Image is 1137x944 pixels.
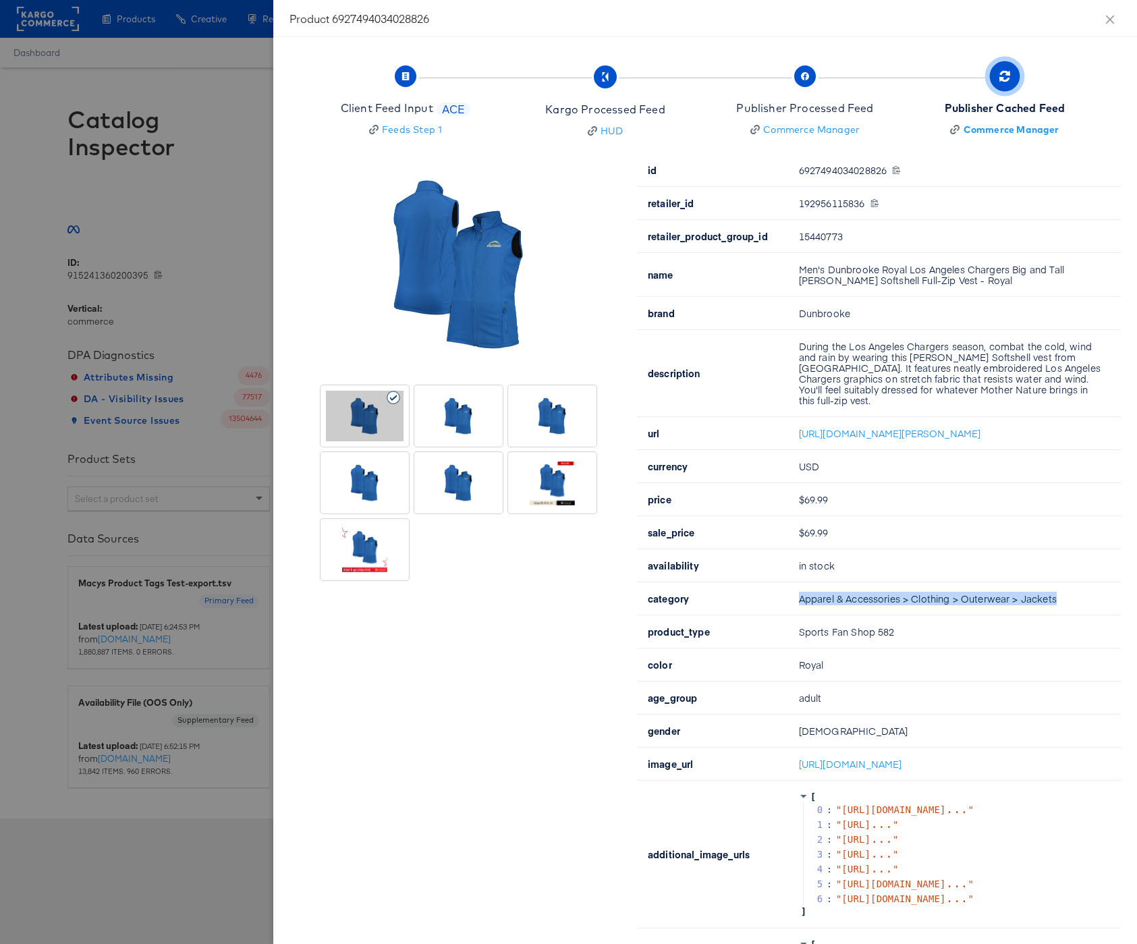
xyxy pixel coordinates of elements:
[788,220,1121,253] td: 15440773
[1105,14,1115,25] span: close
[788,549,1121,582] td: in stock
[817,804,836,815] span: 0
[788,516,1121,549] td: $69.99
[736,101,873,116] div: Publisher Processed Feed
[836,804,974,815] span: " "
[788,330,1121,417] td: During the Los Angeles Chargers season, combat the cold, wind and rain by wearing this [PERSON_NA...
[788,682,1121,715] td: adult
[341,101,433,116] div: Client Feed Input
[648,691,697,704] b: age_group
[827,893,833,904] div: :
[788,450,1121,483] td: USD
[601,124,623,138] div: HUD
[945,123,1065,136] a: Commerce Manager
[841,864,893,874] span: [URL]
[648,658,672,671] b: color
[788,715,1121,748] td: [DEMOGRAPHIC_DATA]
[841,804,968,815] span: [URL][DOMAIN_NAME]
[899,53,1110,152] button: Publisher Cached FeedCommerce Manager
[545,102,665,117] div: Kargo Processed Feed
[946,806,968,812] span: ...
[946,880,968,887] span: ...
[870,821,893,827] span: ...
[836,834,899,845] span: " "
[382,123,442,136] div: Feeds Step 1
[341,123,470,136] a: Feeds Step 1
[945,101,1065,116] div: Publisher Cached Feed
[841,819,893,830] span: [URL]
[648,366,700,380] b: description
[799,426,981,440] a: [URL][DOMAIN_NAME][PERSON_NAME]
[870,835,893,842] span: ...
[648,306,675,320] b: brand
[817,864,836,874] span: 4
[810,792,816,802] span: [
[648,559,699,572] b: availability
[817,893,836,904] span: 6
[648,625,710,638] b: product_type
[799,906,807,917] span: ]
[836,849,899,860] span: " "
[648,724,680,738] b: gender
[289,11,1121,26] div: Product 6927494034028826
[700,53,910,152] button: Publisher Processed FeedCommerce Manager
[841,879,968,889] span: [URL][DOMAIN_NAME]
[648,460,688,473] b: currency
[648,526,695,539] b: sale_price
[827,849,833,860] div: :
[648,426,659,440] b: url
[841,849,893,860] span: [URL]
[799,757,902,771] a: [URL][DOMAIN_NAME]
[788,483,1121,516] td: $69.99
[799,165,1105,175] div: 6927494034028826
[817,834,836,845] span: 2
[827,819,833,830] div: :
[648,268,673,281] b: name
[788,615,1121,648] td: Sports Fan Shop 582
[799,198,1105,209] div: 192956115836
[788,253,1121,297] td: Men's Dunbrooke Royal Los Angeles Chargers Big and Tall [PERSON_NAME] Softshell Full-Zip Vest - R...
[817,819,836,830] span: 1
[648,196,694,210] b: retailer_id
[817,849,836,860] span: 3
[788,582,1121,615] td: Apparel & Accessories > Clothing > Outerwear > Jackets
[648,848,750,861] b: additional_image_urls
[841,834,893,845] span: [URL]
[788,648,1121,682] td: Royal
[836,893,974,904] span: " "
[300,53,511,152] button: Client Feed InputACEFeeds Step 1
[545,124,665,138] a: HUD
[870,865,893,872] span: ...
[648,757,693,771] b: image_url
[870,850,893,857] span: ...
[763,123,860,136] div: Commerce Manager
[836,879,974,889] span: " "
[648,592,689,605] b: category
[827,804,833,815] div: :
[827,834,833,845] div: :
[964,123,1059,136] div: Commerce Manager
[817,879,836,889] span: 5
[788,297,1121,330] td: Dunbrooke
[437,102,471,117] span: ACE
[736,123,873,136] a: Commerce Manager
[648,229,768,243] b: retailer_product_group_id
[946,895,968,901] span: ...
[841,893,968,904] span: [URL][DOMAIN_NAME]
[827,864,833,874] div: :
[648,493,671,506] b: price
[500,53,711,154] button: Kargo Processed FeedHUD
[836,819,899,830] span: " "
[648,163,657,177] b: id
[836,864,899,874] span: " "
[827,879,833,889] div: :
